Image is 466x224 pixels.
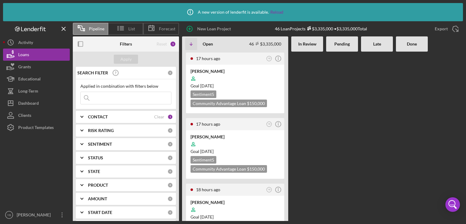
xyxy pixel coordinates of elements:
div: 0 [167,210,173,215]
b: AMOUNT [88,196,107,201]
div: 0 [167,182,173,188]
text: YB [268,123,271,125]
div: $3,335,000 [306,26,333,31]
a: 17 hours agoYB[PERSON_NAME]Goal [DATE]Sentiment5Community Advantage Loan $150,000 [185,52,285,114]
div: [PERSON_NAME] [191,134,280,140]
span: $150,000 [247,101,265,106]
button: Export [429,23,463,35]
b: PRODUCT [88,183,108,188]
div: Educational [18,73,41,87]
button: YB [265,120,273,128]
b: Late [373,42,381,46]
time: 11/17/2025 [200,214,214,219]
span: Forecast [159,26,175,31]
div: A new version of lenderfit is available. [183,5,283,20]
button: YB [265,186,273,194]
div: Clients [18,109,31,123]
div: Sentiment 5 [191,90,216,98]
div: Export [435,23,448,35]
div: [PERSON_NAME] [15,209,55,222]
time: 11/17/2025 [200,149,214,154]
div: Reset [157,42,167,46]
span: Goal [191,83,214,88]
time: 2025-09-08 21:35 [196,187,220,192]
div: [PERSON_NAME] [191,68,280,74]
b: Pending [334,42,350,46]
div: Open Intercom Messenger [445,197,460,212]
text: YB [7,213,11,217]
a: 17 hours agoYB[PERSON_NAME]Goal [DATE]Sentiment5Community Advantage Loan $150,000 [185,117,285,180]
a: Reload [270,10,283,15]
span: $150,000 [247,166,265,171]
div: 0 [167,128,173,133]
button: Product Templates [3,121,70,134]
text: YB [268,57,271,59]
b: RISK RATING [88,128,114,133]
div: 46 Loan Projects • $3,335,000 Total [275,26,367,31]
div: Activity [18,36,33,50]
button: Grants [3,61,70,73]
div: Grants [18,61,31,74]
div: Clear [154,114,164,119]
span: List [128,26,135,31]
button: Loans [3,49,70,61]
time: 11/17/2025 [200,83,214,88]
b: STATE [88,169,100,174]
span: Pipeline [89,26,104,31]
b: In Review [298,42,316,46]
button: YB[PERSON_NAME] [3,209,70,221]
text: YB [268,188,271,191]
div: Apply [120,55,132,64]
div: [PERSON_NAME] [191,199,280,205]
div: 1 [170,41,176,47]
div: Dashboard [18,97,39,111]
b: SEARCH FILTER [77,70,108,75]
b: START DATE [88,210,112,215]
b: CONTACT [88,114,108,119]
button: Long-Term [3,85,70,97]
button: YB [265,55,273,63]
div: Sentiment 5 [191,156,216,164]
button: Clients [3,109,70,121]
span: Goal [191,149,214,154]
div: 0 [167,196,173,202]
div: Applied in combination with filters below [80,84,171,89]
div: 0 [167,155,173,161]
div: 0 [167,141,173,147]
div: 0 [167,70,173,76]
button: New Loan Project [182,23,237,35]
div: Community Advantage Loan [191,100,267,107]
button: Apply [114,55,138,64]
time: 2025-09-08 23:12 [196,56,220,61]
b: Done [407,42,417,46]
span: Goal [191,214,214,219]
b: Open [203,42,213,46]
time: 2025-09-08 22:38 [196,121,220,127]
button: Educational [3,73,70,85]
b: Filters [120,42,132,46]
div: Product Templates [18,121,54,135]
div: Community Advantage Loan [191,165,267,173]
b: STATUS [88,155,103,160]
div: New Loan Project [197,23,231,35]
div: 1 [167,114,173,120]
div: 0 [167,169,173,174]
div: Loans [18,49,29,62]
b: SENTIMENT [88,142,112,147]
div: 46 $3,335,000 [249,41,281,46]
button: Dashboard [3,97,70,109]
button: Activity [3,36,70,49]
div: Long-Term [18,85,38,99]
